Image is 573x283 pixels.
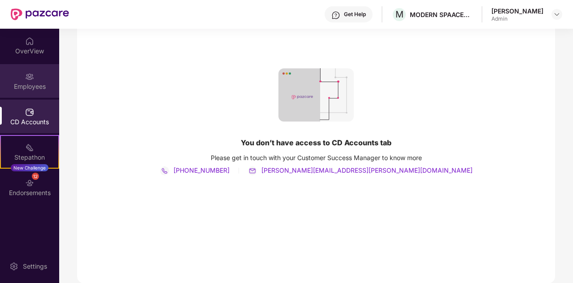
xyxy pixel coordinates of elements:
img: svg+xml;base64,PHN2ZyB4bWxucz0iaHR0cDovL3d3dy53My5vcmcvMjAwMC9zdmciIHdpZHRoPSIyMCIgaGVpZ2h0PSIyMC... [160,166,169,175]
img: svg+xml;base64,PHN2ZyBpZD0iU2V0dGluZy0yMHgyMCIgeG1sbnM9Imh0dHA6Ly93d3cudzMub3JnLzIwMDAvc3ZnIiB3aW... [9,262,18,271]
div: [PERSON_NAME] [491,7,543,15]
div: Admin [491,15,543,22]
img: svg+xml;base64,PHN2ZyB4bWxucz0iaHR0cDovL3d3dy53My5vcmcvMjAwMC9zdmciIHdpZHRoPSIyMSIgaGVpZ2h0PSIyMC... [25,143,34,152]
img: svg+xml;base64,PHN2ZyB4bWxucz0iaHR0cDovL3d3dy53My5vcmcvMjAwMC9zdmciIHdpZHRoPSIyMCIgaGVpZ2h0PSIyMC... [248,166,257,175]
img: svg+xml;base64,PHN2ZyBpZD0iSGVscC0zMngzMiIgeG1sbnM9Imh0dHA6Ly93d3cudzMub3JnLzIwMDAvc3ZnIiB3aWR0aD... [331,11,340,20]
img: svg+xml;base64,PHN2ZyBpZD0iRW5kb3JzZW1lbnRzIiB4bWxucz0iaHR0cDovL3d3dy53My5vcmcvMjAwMC9zdmciIHdpZH... [25,179,34,187]
a: [PHONE_NUMBER] [160,166,230,174]
span: M [395,9,404,20]
div: 12 [32,173,39,180]
p: You don’t have access to CD Accounts tab [241,135,391,150]
img: New Pazcare Logo [11,9,69,20]
div: Stepathon [1,153,58,162]
p: Please get in touch with your Customer Success Manager to know more [211,150,422,165]
img: svg+xml;base64,PHN2ZyBpZD0iRHJvcGRvd24tMzJ4MzIiIHhtbG5zPSJodHRwOi8vd3d3LnczLm9yZy8yMDAwL3N2ZyIgd2... [553,11,560,18]
a: [PERSON_NAME][EMAIL_ADDRESS][PERSON_NAME][DOMAIN_NAME] [248,166,473,174]
img: svg+xml;base64,PHN2ZyBpZD0iSG9tZSIgeG1sbnM9Imh0dHA6Ly93d3cudzMub3JnLzIwMDAvc3ZnIiB3aWR0aD0iMjAiIG... [25,37,34,46]
div: Get Help [344,11,366,18]
img: svg+xml;base64,PHN2ZyBpZD0iRW1wbG95ZWVzIiB4bWxucz0iaHR0cDovL3d3dy53My5vcmcvMjAwMC9zdmciIHdpZHRoPS... [25,72,34,81]
div: Settings [20,262,50,271]
span: [PHONE_NUMBER] [172,166,230,174]
div: New Challenge [11,164,48,171]
span: [PERSON_NAME][EMAIL_ADDRESS][PERSON_NAME][DOMAIN_NAME] [260,166,473,174]
img: svg+xml;base64,PHN2ZyB4bWxucz0iaHR0cDovL3d3dy53My5vcmcvMjAwMC9zdmciIHdpZHRoPSIxNjgiIGhlaWdodD0iMT... [278,68,354,122]
div: MODERN SPAACES VENTURES [410,10,473,19]
img: svg+xml;base64,PHN2ZyBpZD0iQ0RfQWNjb3VudHMiIGRhdGEtbmFtZT0iQ0QgQWNjb3VudHMiIHhtbG5zPSJodHRwOi8vd3... [25,108,34,117]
